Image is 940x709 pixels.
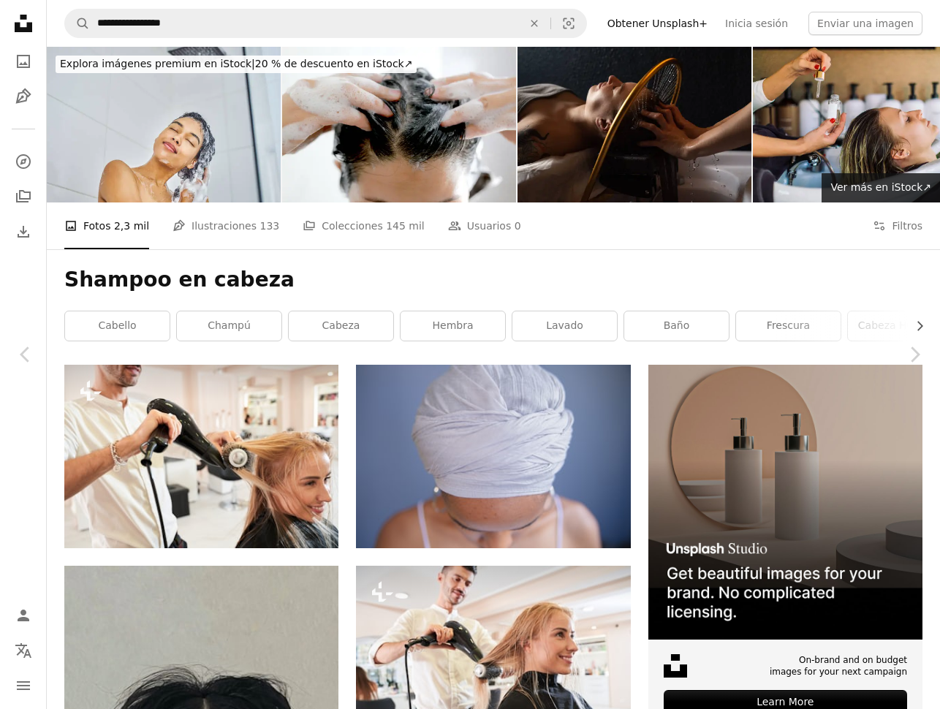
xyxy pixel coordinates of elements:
[64,9,587,38] form: Encuentra imágenes en todo el sitio
[64,450,338,463] a: Peluquera femenina que usa soplador y cepillo para secar el cabello. Peluquero usando secador en ...
[65,10,90,37] button: Buscar en Unsplash
[769,654,907,679] span: On-brand and on budget images for your next campaign
[65,311,170,341] a: cabello
[64,267,922,293] h1: Shampoo en cabeza
[9,147,38,176] a: Explorar
[830,181,931,193] span: Ver más en iStock ↗
[177,311,281,341] a: champú
[60,58,412,69] span: 20 % de descuento en iStock ↗
[282,47,516,202] img: La mujer se lava el cabello con champú
[9,671,38,700] button: Menú
[47,47,281,202] img: Mi cabello ya se siente más saludable y fuerte
[518,47,751,202] img: Masajista que masajea la cabeza y el cabello para una mujer en un salón de spa.
[889,284,940,425] a: Siguiente
[648,365,922,639] img: file-1715714113747-b8b0561c490eimage
[303,202,425,249] a: Colecciones 145 mil
[401,311,505,341] a: hembra
[60,58,255,69] span: Explora imágenes premium en iStock |
[173,202,279,249] a: Ilustraciones 133
[356,365,630,548] img: Mujer en braga de encaje blanco
[822,173,940,202] a: Ver más en iStock↗
[9,217,38,246] a: Historial de descargas
[64,365,338,548] img: Peluquera femenina que usa soplador y cepillo para secar el cabello. Peluquero usando secador en ...
[518,10,550,37] button: Borrar
[551,10,586,37] button: Búsqueda visual
[9,636,38,665] button: Idioma
[289,311,393,341] a: cabeza
[664,654,687,678] img: file-1631678316303-ed18b8b5cb9cimage
[356,450,630,463] a: Mujer en braga de encaje blanco
[9,182,38,211] a: Colecciones
[736,311,841,341] a: frescura
[716,12,797,35] a: Inicia sesión
[259,218,279,234] span: 133
[9,82,38,111] a: Ilustraciones
[47,47,425,82] a: Explora imágenes premium en iStock|20 % de descuento en iStock↗
[356,651,630,664] a: Joven peluquero masculino sin afeitar que usa soplador y cepillo para secar el cabello. Mujer en ...
[599,12,716,35] a: Obtener Unsplash+
[386,218,425,234] span: 145 mil
[873,202,922,249] button: Filtros
[448,202,521,249] a: Usuarios 0
[9,47,38,76] a: Fotos
[512,311,617,341] a: lavado
[515,218,521,234] span: 0
[9,601,38,630] a: Iniciar sesión / Registrarse
[808,12,922,35] button: Enviar una imagen
[624,311,729,341] a: baño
